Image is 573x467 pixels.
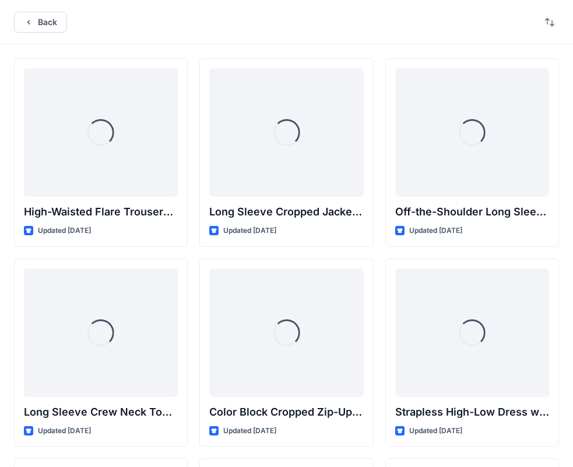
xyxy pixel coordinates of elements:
p: Updated [DATE] [409,225,462,237]
p: Long Sleeve Cropped Jacket with Mandarin Collar and Shoulder Detail [209,204,363,220]
p: Updated [DATE] [223,425,276,437]
p: Color Block Cropped Zip-Up Jacket with Sheer Sleeves [209,404,363,420]
button: Back [14,12,67,33]
p: Long Sleeve Crew Neck Top with Asymmetrical Tie Detail [24,404,178,420]
p: Strapless High-Low Dress with Side Bow Detail [395,404,549,420]
p: Updated [DATE] [38,425,91,437]
p: High-Waisted Flare Trousers with Button Detail [24,204,178,220]
p: Updated [DATE] [38,225,91,237]
p: Off-the-Shoulder Long Sleeve Top [395,204,549,220]
p: Updated [DATE] [409,425,462,437]
p: Updated [DATE] [223,225,276,237]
